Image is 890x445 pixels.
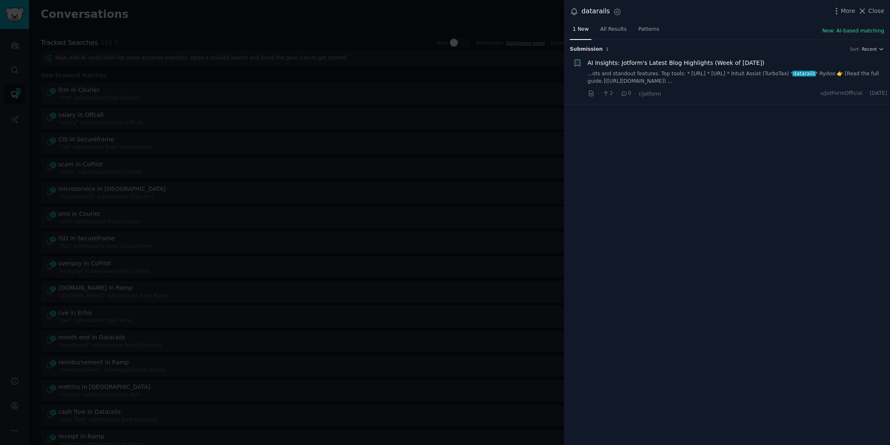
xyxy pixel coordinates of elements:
span: u/JotFormOfficial [820,90,862,97]
span: More [841,7,855,15]
span: · [865,90,867,97]
div: datarails [581,6,610,17]
button: Recent [862,46,884,52]
span: · [616,89,618,98]
button: More [832,7,855,15]
span: 2 [602,90,613,97]
span: Recent [862,46,877,52]
span: 1 [606,47,608,52]
div: Sort [850,46,859,52]
span: 1 New [573,26,588,33]
span: Patterns [638,26,659,33]
span: r/jotform [639,91,661,97]
button: Close [858,7,884,15]
span: [DATE] [870,90,887,97]
a: ...ots and standout features. Top tools: * [URL] * [URL] * Intuit Assist (TurboTax) *datarails* R... [588,70,888,85]
span: Close [868,7,884,15]
span: Submission [570,46,603,53]
span: 0 [621,90,631,97]
span: · [598,89,599,98]
a: AI Insights: Jotform's Latest Blog Highlights (Week of [DATE]) [588,59,765,67]
button: New: AI-based matching [822,27,884,35]
span: All Results [600,26,626,33]
span: datarails [792,71,816,77]
span: · [634,89,636,98]
a: 1 New [570,23,591,40]
a: All Results [597,23,629,40]
a: Patterns [635,23,662,40]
